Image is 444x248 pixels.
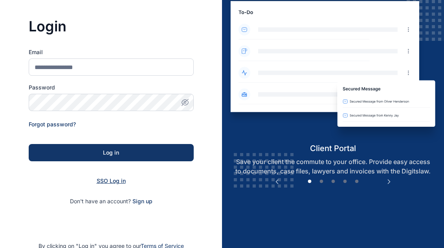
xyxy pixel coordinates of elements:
[29,48,194,56] label: Email
[385,178,393,186] button: Next
[132,197,152,205] span: Sign up
[41,149,181,157] div: Log in
[317,178,325,186] button: 2
[306,178,314,186] button: 1
[273,178,281,186] button: Previous
[29,84,194,91] label: Password
[29,121,76,128] a: Forgot password?
[29,197,194,205] p: Don't have an account?
[329,178,337,186] button: 3
[29,144,194,161] button: Log in
[224,157,442,176] p: Save your client the commute to your office. Provide easy access to documents, case files, lawyer...
[29,18,194,34] h3: Login
[341,178,349,186] button: 4
[132,198,152,204] a: Sign up
[353,178,361,186] button: 5
[97,177,126,184] a: SSO Log in
[224,143,442,154] h5: client portal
